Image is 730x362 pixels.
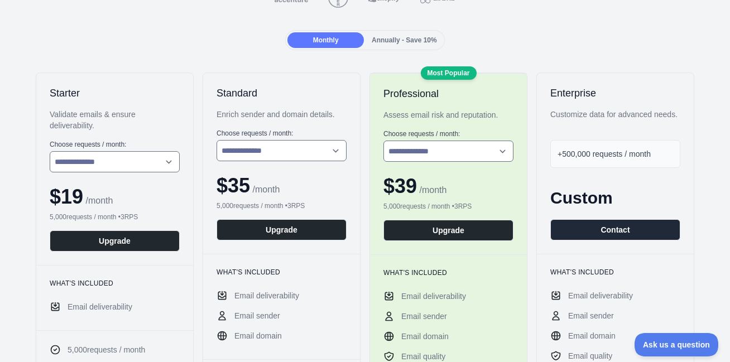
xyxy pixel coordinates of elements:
[635,333,719,356] iframe: Toggle Customer Support
[383,175,417,197] span: $ 39
[250,185,280,194] span: / month
[550,189,613,207] span: Custom
[217,219,347,240] button: Upgrade
[417,185,446,195] span: / month
[383,220,513,241] button: Upgrade
[383,202,513,211] div: 5,000 requests / month • 3 RPS
[217,174,250,197] span: $ 35
[217,201,347,210] div: 5,000 requests / month • 3 RPS
[550,219,680,240] button: Contact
